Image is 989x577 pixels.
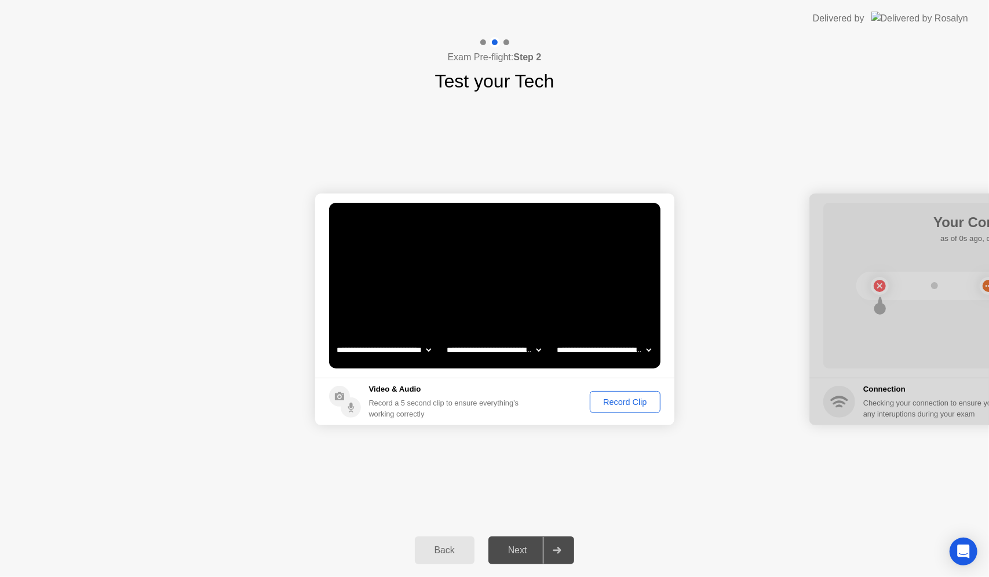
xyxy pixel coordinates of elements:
[492,545,543,556] div: Next
[871,12,968,25] img: Delivered by Rosalyn
[369,384,524,395] h5: Video & Audio
[418,545,471,556] div: Back
[334,338,433,361] select: Available cameras
[813,12,864,25] div: Delivered by
[554,338,654,361] select: Available microphones
[590,391,660,413] button: Record Clip
[415,536,475,564] button: Back
[950,538,977,565] div: Open Intercom Messenger
[513,52,541,62] b: Step 2
[488,536,575,564] button: Next
[444,338,543,361] select: Available speakers
[435,67,554,95] h1: Test your Tech
[594,397,656,407] div: Record Clip
[448,50,542,64] h4: Exam Pre-flight:
[369,397,524,419] div: Record a 5 second clip to ensure everything’s working correctly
